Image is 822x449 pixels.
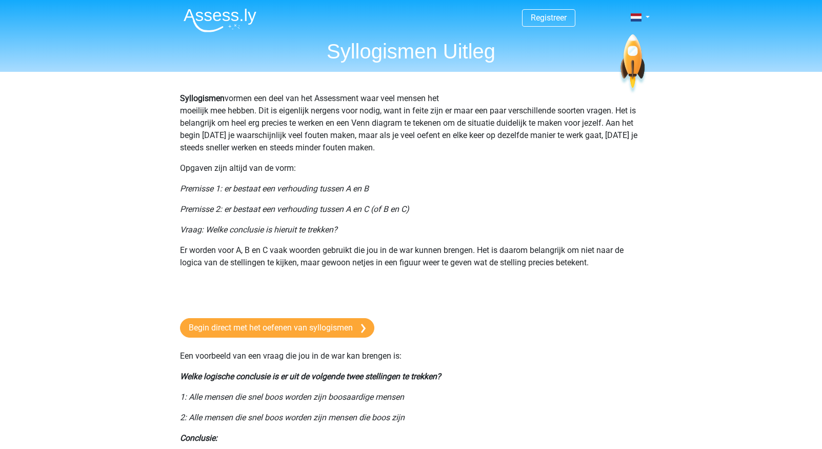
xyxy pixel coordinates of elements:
p: Een voorbeeld van een vraag die jou in de war kan brengen is: [180,350,643,362]
b: Syllogismen [180,93,225,103]
p: Opgaven zijn altijd van de vorm: [180,162,643,174]
i: Premisse 1: er bestaat een verhouding tussen A en B [180,184,369,193]
i: Conclusie: [180,433,217,443]
img: Assessly [184,8,256,32]
h1: Syllogismen Uitleg [175,39,647,64]
img: arrow-right.e5bd35279c78.svg [361,324,366,333]
i: Vraag: Welke conclusie is hieruit te trekken? [180,225,337,235]
i: 2: Alle mensen die snel boos worden zijn mensen die boos zijn [180,413,405,422]
p: vormen een deel van het Assessment waar veel mensen het moeilijk mee hebben. Dit is eigenlijk ner... [180,92,643,154]
a: Registreer [531,13,567,23]
img: spaceship.7d73109d6933.svg [618,34,647,94]
i: 1: Alle mensen die snel boos worden zijn boosaardige mensen [180,392,404,402]
i: Welke logische conclusie is er uit de volgende twee stellingen te trekken? [180,372,441,381]
p: Er worden voor A, B en C vaak woorden gebruikt die jou in de war kunnen brengen. Het is daarom be... [180,244,643,269]
a: Begin direct met het oefenen van syllogismen [180,318,374,338]
i: Premisse 2: er bestaat een verhouding tussen A en C (of B en C) [180,204,409,214]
